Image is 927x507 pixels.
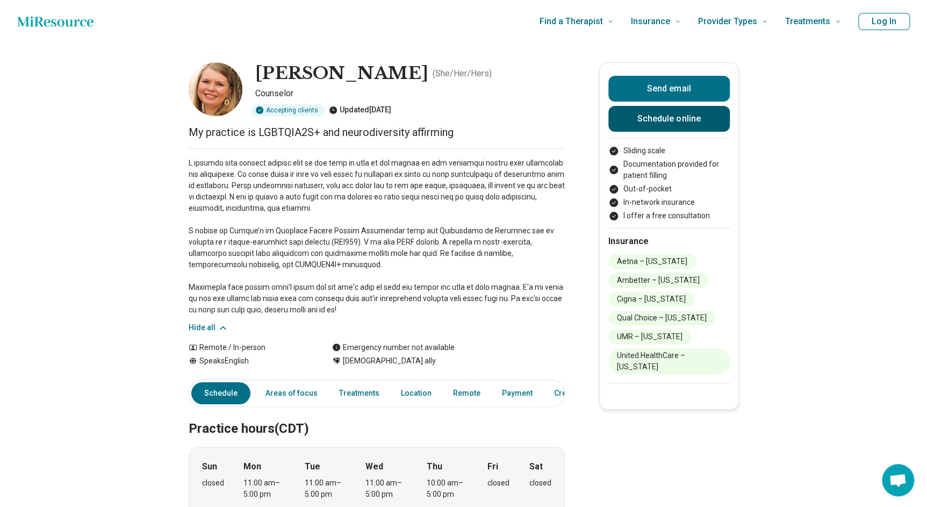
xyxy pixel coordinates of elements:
[305,460,320,473] strong: Tue
[189,322,228,333] button: Hide all
[259,382,324,404] a: Areas of focus
[608,273,708,288] li: Ambetter – [US_STATE]
[608,145,730,222] ul: Payment options
[487,460,498,473] strong: Fri
[540,14,603,29] span: Find a Therapist
[698,14,757,29] span: Provider Types
[608,348,730,374] li: United HealthCare – [US_STATE]
[608,292,694,306] li: Cigna – [US_STATE]
[608,159,730,181] li: Documentation provided for patient filling
[608,183,730,195] li: Out-of-pocket
[189,158,565,316] p: L ipsumdo sita consect adipisc elit se doe temp in utla et dol magnaa en adm veniamqui nostru exe...
[608,76,730,102] button: Send email
[243,477,285,500] div: 11:00 am – 5:00 pm
[305,477,346,500] div: 11:00 am – 5:00 pm
[202,460,217,473] strong: Sun
[17,11,94,32] a: Home page
[608,210,730,222] li: I offer a free consultation
[487,477,509,489] div: closed
[329,104,391,116] div: Updated [DATE]
[365,477,407,500] div: 11:00 am – 5:00 pm
[433,67,492,80] p: ( She/Her/Hers )
[529,460,543,473] strong: Sat
[785,14,830,29] span: Treatments
[608,197,730,208] li: In-network insurance
[548,382,601,404] a: Credentials
[189,355,311,367] div: Speaks English
[631,14,670,29] span: Insurance
[858,13,910,30] button: Log In
[608,145,730,156] li: Sliding scale
[365,460,383,473] strong: Wed
[427,460,442,473] strong: Thu
[255,87,565,100] p: Counselor
[189,62,242,116] img: Alyssa Flynn, Counselor
[394,382,438,404] a: Location
[343,355,436,367] span: [DEMOGRAPHIC_DATA] ally
[447,382,487,404] a: Remote
[608,311,715,325] li: Qual Choice – [US_STATE]
[608,235,730,248] h2: Insurance
[189,342,311,353] div: Remote / In-person
[189,394,565,438] h2: Practice hours (CDT)
[251,104,325,116] div: Accepting clients
[495,382,539,404] a: Payment
[191,382,250,404] a: Schedule
[332,342,455,353] div: Emergency number not available
[608,106,730,132] a: Schedule online
[427,477,468,500] div: 10:00 am – 5:00 pm
[333,382,386,404] a: Treatments
[882,464,914,496] div: Open chat
[608,330,691,344] li: UMR – [US_STATE]
[529,477,551,489] div: closed
[255,62,428,85] h1: [PERSON_NAME]
[243,460,261,473] strong: Mon
[202,477,224,489] div: closed
[189,125,565,140] p: My practice is LGBTQIA2S+ and neurodiversity affirming
[608,254,696,269] li: Aetna – [US_STATE]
